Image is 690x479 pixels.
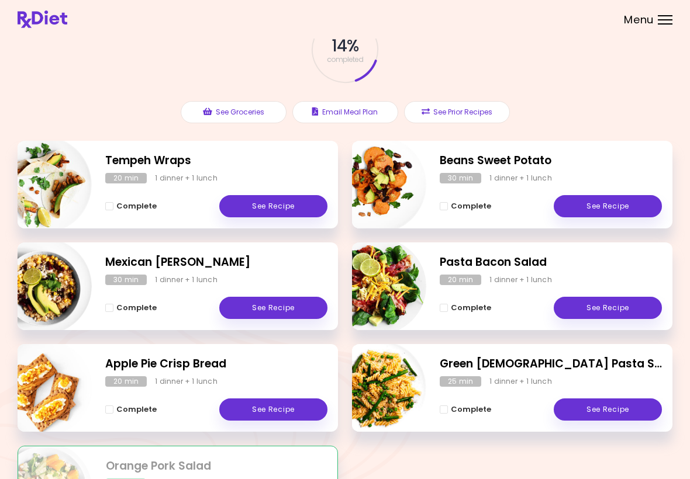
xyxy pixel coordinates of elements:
[624,15,654,25] span: Menu
[219,398,327,421] a: See Recipe - Apple Pie Crisp Bread
[440,275,481,285] div: 20 min
[116,405,157,414] span: Complete
[329,238,426,335] img: Info - Pasta Bacon Salad
[105,173,147,183] div: 20 min
[219,195,327,217] a: See Recipe - Tempeh Wraps
[116,202,157,211] span: Complete
[451,405,491,414] span: Complete
[327,56,364,63] span: completed
[451,202,491,211] span: Complete
[440,301,491,315] button: Complete - Pasta Bacon Salad
[329,339,426,436] img: Info - Green Goddess Pasta Salad
[451,303,491,313] span: Complete
[489,173,552,183] div: 1 dinner + 1 lunch
[105,254,327,271] h2: Mexican Quinoa Risotto
[554,195,662,217] a: See Recipe - Beans Sweet Potato
[440,376,481,387] div: 25 min
[18,11,67,28] img: RxDiet
[155,376,218,387] div: 1 dinner + 1 lunch
[440,199,491,213] button: Complete - Beans Sweet Potato
[554,297,662,319] a: See Recipe - Pasta Bacon Salad
[404,101,510,123] button: See Prior Recipes
[181,101,287,123] button: See Groceries
[105,402,157,416] button: Complete - Apple Pie Crisp Bread
[155,173,218,183] div: 1 dinner + 1 lunch
[105,376,147,387] div: 20 min
[155,275,218,285] div: 1 dinner + 1 lunch
[489,376,552,387] div: 1 dinner + 1 lunch
[105,275,147,285] div: 30 min
[105,356,327,373] h2: Apple Pie Crisp Bread
[440,152,662,169] h2: Beans Sweet Potato
[440,402,491,416] button: Complete - Green Goddess Pasta Salad
[332,36,358,56] span: 14 %
[105,199,157,213] button: Complete - Tempeh Wraps
[116,303,157,313] span: Complete
[554,398,662,421] a: See Recipe - Green Goddess Pasta Salad
[489,275,552,285] div: 1 dinner + 1 lunch
[105,152,327,169] h2: Tempeh Wraps
[292,101,398,123] button: Email Meal Plan
[106,458,327,475] h2: Orange Pork Salad
[329,136,426,233] img: Info - Beans Sweet Potato
[440,173,481,183] div: 30 min
[105,301,157,315] button: Complete - Mexican Quinoa Risotto
[440,356,662,373] h2: Green Goddess Pasta Salad
[440,254,662,271] h2: Pasta Bacon Salad
[219,297,327,319] a: See Recipe - Mexican Quinoa Risotto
